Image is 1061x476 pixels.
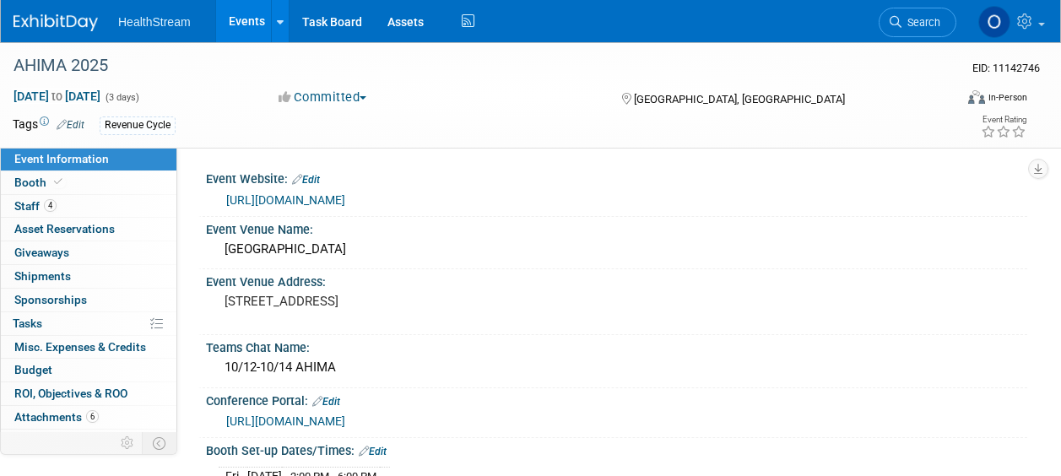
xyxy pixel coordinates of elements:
[1,218,176,241] a: Asset Reservations
[206,217,1027,238] div: Event Venue Name:
[86,410,99,423] span: 6
[219,236,1015,262] div: [GEOGRAPHIC_DATA]
[978,6,1010,38] img: Olivia Christopher
[972,62,1040,74] span: Event ID: 11142746
[226,414,345,428] a: [URL][DOMAIN_NAME]
[14,269,71,283] span: Shipments
[49,89,65,103] span: to
[1,148,176,170] a: Event Information
[312,396,340,408] a: Edit
[143,432,177,454] td: Toggle Event Tabs
[14,363,52,376] span: Budget
[57,119,84,131] a: Edit
[14,410,99,424] span: Attachments
[14,293,87,306] span: Sponsorships
[113,432,143,454] td: Personalize Event Tab Strip
[14,246,69,259] span: Giveaways
[13,89,101,104] span: [DATE] [DATE]
[219,354,1015,381] div: 10/12-10/14 AHIMA
[14,14,98,31] img: ExhibitDay
[1,382,176,405] a: ROI, Objectives & ROO
[206,388,1027,410] div: Conference Portal:
[206,269,1027,290] div: Event Venue Address:
[1,359,176,381] a: Budget
[14,340,146,354] span: Misc. Expenses & Credits
[100,116,176,134] div: Revenue Cycle
[206,166,1027,188] div: Event Website:
[968,90,985,104] img: Format-Inperson.png
[988,91,1027,104] div: In-Person
[1,195,176,218] a: Staff4
[104,92,139,103] span: (3 days)
[1,406,176,429] a: Attachments6
[359,446,387,457] a: Edit
[1,241,176,264] a: Giveaways
[1,312,176,335] a: Tasks
[8,51,940,81] div: AHIMA 2025
[225,294,529,309] pre: [STREET_ADDRESS]
[879,8,956,37] a: Search
[1,171,176,194] a: Booth
[54,177,62,187] i: Booth reservation complete
[14,152,109,165] span: Event Information
[226,193,345,207] a: [URL][DOMAIN_NAME]
[14,222,115,235] span: Asset Reservations
[206,438,1027,460] div: Booth Set-up Dates/Times:
[14,199,57,213] span: Staff
[292,174,320,186] a: Edit
[14,176,66,189] span: Booth
[273,89,373,106] button: Committed
[1,265,176,288] a: Shipments
[981,116,1026,124] div: Event Rating
[118,15,191,29] span: HealthStream
[44,199,57,212] span: 4
[1,336,176,359] a: Misc. Expenses & Credits
[901,16,940,29] span: Search
[880,88,1027,113] div: Event Format
[1,289,176,311] a: Sponsorships
[13,316,42,330] span: Tasks
[13,116,84,135] td: Tags
[14,387,127,400] span: ROI, Objectives & ROO
[206,335,1027,356] div: Teams Chat Name:
[634,93,845,105] span: [GEOGRAPHIC_DATA], [GEOGRAPHIC_DATA]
